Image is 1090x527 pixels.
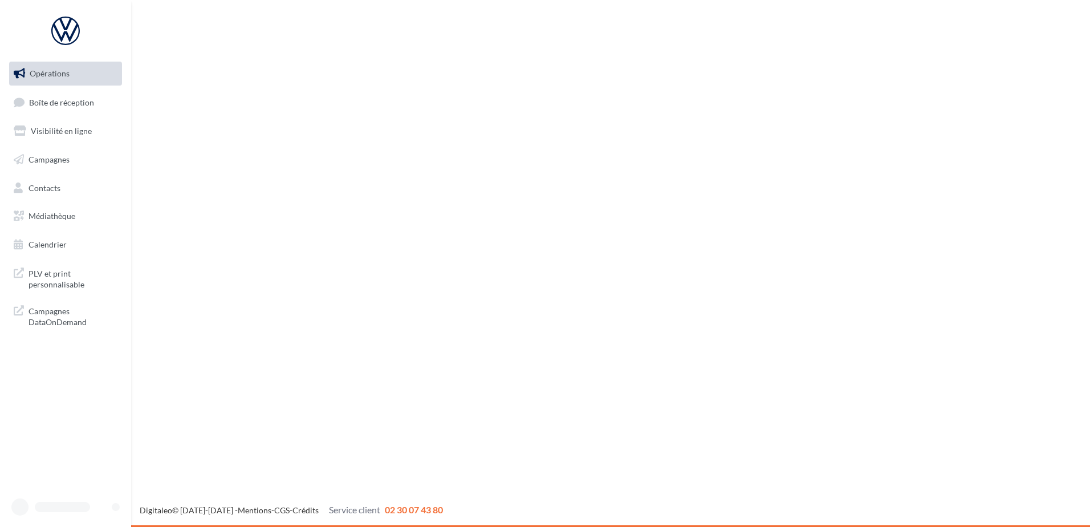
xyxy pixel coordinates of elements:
a: Calendrier [7,233,124,257]
a: Digitaleo [140,505,172,515]
a: CGS [274,505,290,515]
span: Campagnes [29,155,70,164]
a: Opérations [7,62,124,86]
span: © [DATE]-[DATE] - - - [140,505,443,515]
a: Visibilité en ligne [7,119,124,143]
span: Boîte de réception [29,97,94,107]
a: Campagnes DataOnDemand [7,299,124,333]
span: Visibilité en ligne [31,126,92,136]
span: PLV et print personnalisable [29,266,117,290]
a: Mentions [238,505,271,515]
a: Boîte de réception [7,90,124,115]
span: Opérations [30,68,70,78]
span: 02 30 07 43 80 [385,504,443,515]
span: Calendrier [29,240,67,249]
a: Médiathèque [7,204,124,228]
a: Crédits [292,505,319,515]
span: Contacts [29,183,60,192]
a: PLV et print personnalisable [7,261,124,295]
a: Campagnes [7,148,124,172]
span: Médiathèque [29,211,75,221]
a: Contacts [7,176,124,200]
span: Campagnes DataOnDemand [29,303,117,328]
span: Service client [329,504,380,515]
